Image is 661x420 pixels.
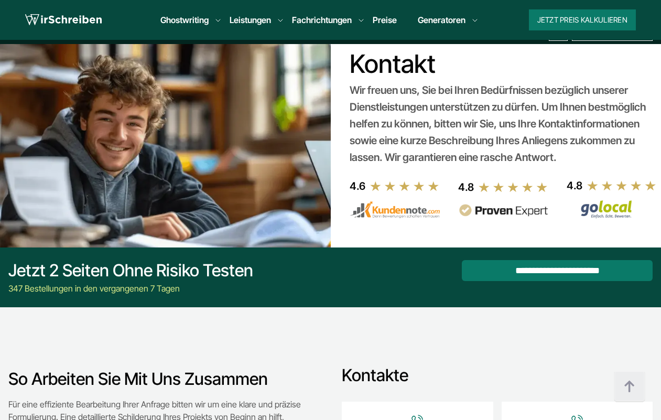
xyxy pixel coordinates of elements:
img: provenexpert reviews [458,204,548,217]
a: Leistungen [230,14,271,26]
div: Jetzt 2 Seiten ohne Risiko testen [8,260,253,281]
button: Jetzt Preis kalkulieren [529,9,636,30]
img: Wirschreiben Bewertungen [567,200,657,219]
a: Fachrichtungen [292,14,352,26]
h3: So arbeiten Sie mit uns zusammen [8,369,321,390]
a: Generatoren [418,14,465,26]
a: Preise [373,15,397,25]
div: Wir freuen uns, Sie bei Ihren Bedürfnissen bezüglich unserer Dienstleistungen unterstützen zu dür... [350,82,648,166]
a: Ghostwriting [160,14,209,26]
h3: Kontakte [342,365,653,386]
h1: Kontakt [350,49,648,79]
div: 4.6 [350,178,365,195]
img: button top [614,371,645,403]
img: stars [587,180,657,191]
div: 4.8 [567,177,582,194]
img: logo wirschreiben [25,12,102,28]
div: 4.8 [458,179,474,196]
img: stars [370,180,440,192]
img: stars [478,181,548,193]
div: 347 Bestellungen in den vergangenen 7 Tagen [8,282,253,295]
img: kundennote [350,201,440,219]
